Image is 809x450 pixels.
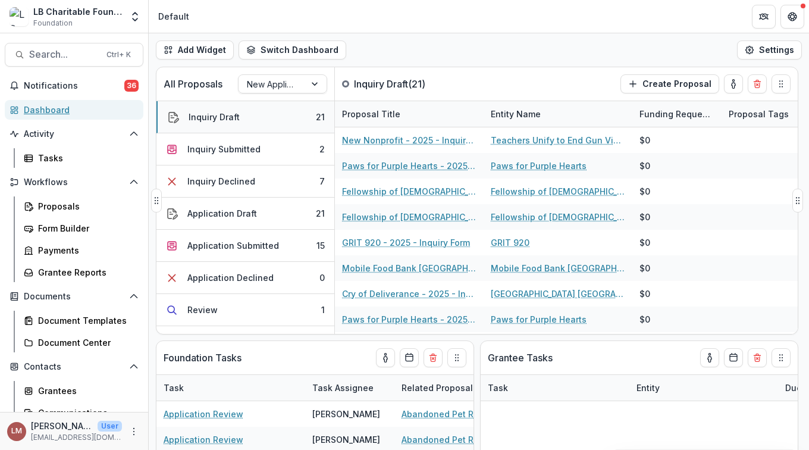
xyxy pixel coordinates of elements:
p: [EMAIL_ADDRESS][DOMAIN_NAME] [31,432,122,443]
div: Proposals [38,200,134,212]
div: 0 [319,271,325,284]
button: Partners [752,5,776,29]
button: Drag [151,189,162,212]
a: Fellowship of [DEMOGRAPHIC_DATA] Athletes [491,211,625,223]
button: Inquiry Submitted2 [156,133,334,165]
button: Open Contacts [5,357,143,376]
a: Grantees [19,381,143,401]
div: Entity Name [484,101,632,127]
div: Task [156,382,191,394]
a: Teachers Unify to End Gun Violence [491,134,625,146]
div: Related Proposal [394,375,543,401]
button: More [127,424,141,439]
div: Application Declined [187,271,274,284]
div: [PERSON_NAME] [312,408,380,420]
span: Foundation [33,18,73,29]
p: All Proposals [164,77,222,91]
div: $0 [639,262,650,274]
p: User [98,421,122,432]
button: Delete card [748,348,767,367]
div: 2 [319,143,325,155]
div: LB Charitable Foundation [33,5,122,18]
p: Foundation Tasks [164,351,242,365]
div: Task [481,375,629,401]
button: Review1 [156,294,334,326]
div: 15 [316,239,325,252]
button: Notifications36 [5,76,143,95]
span: 36 [124,80,139,92]
div: Inquiry Draft [189,111,240,123]
div: Ctrl + K [104,48,133,61]
button: Create Proposal [620,74,719,93]
a: Paws for Purple Hearts - 2025 - Inquiry Form [342,313,476,326]
div: Entity [629,375,778,401]
div: 1 [321,304,325,316]
button: Inquiry Declined7 [156,165,334,198]
span: Documents [24,292,124,302]
a: Cry of Deliverance - 2025 - Inquiry Form [342,287,476,300]
div: Application Submitted [187,239,279,252]
p: Inquiry Draft ( 21 ) [354,77,443,91]
nav: breadcrumb [153,8,194,25]
a: Document Center [19,333,143,352]
button: Application Draft21 [156,198,334,230]
a: Payments [19,240,143,260]
button: Application Submitted15 [156,230,334,262]
div: $0 [639,313,650,326]
a: Proposals [19,196,143,216]
button: toggle-assigned-to-me [724,74,743,93]
button: toggle-assigned-to-me [700,348,719,367]
button: Switch Dashboard [239,40,346,60]
a: Paws for Purple Hearts [491,313,587,326]
button: Open Documents [5,287,143,306]
div: Application Draft [187,207,257,220]
a: Grantee Reports [19,262,143,282]
div: 7 [319,175,325,187]
div: $0 [639,236,650,249]
button: Search... [5,43,143,67]
button: Drag [772,348,791,367]
a: Abandoned Pet Rescue Support - 2025 - Grant Funding Request Requirements and Questionnaires [402,408,536,420]
p: Grantee Tasks [488,351,553,365]
button: toggle-assigned-to-me [376,348,395,367]
div: Document Center [38,336,134,349]
a: Form Builder [19,218,143,238]
div: Task Assignee [305,375,394,401]
a: Application Review [164,433,243,446]
button: Calendar [400,348,419,367]
div: Proposal Tags [722,108,796,120]
div: Task [156,375,305,401]
a: Abandoned Pet Rescue Support - 2025 - Grant Funding Request Requirements and Questionnaires [402,433,536,446]
div: Task Assignee [305,382,381,394]
div: Proposal Title [335,101,484,127]
a: GRIT 920 - 2025 - Inquiry Form [342,236,470,249]
div: [PERSON_NAME] [312,433,380,446]
a: Application Review [164,408,243,420]
div: 21 [316,207,325,220]
button: Open Activity [5,124,143,143]
img: LB Charitable Foundation [10,7,29,26]
div: $0 [639,185,650,198]
span: Notifications [24,81,124,91]
div: Default [158,10,189,23]
a: Document Templates [19,311,143,330]
button: Add Widget [156,40,234,60]
div: Payments [38,244,134,257]
div: 21 [316,111,325,123]
div: Inquiry Submitted [187,143,261,155]
button: Drag [772,74,791,93]
div: Funding Requested [632,108,722,120]
button: Delete card [424,348,443,367]
div: $0 [639,134,650,146]
a: Fellowship of [DEMOGRAPHIC_DATA][PERSON_NAME] - 2025 - Inquiry Form [342,211,476,223]
a: New Nonprofit - 2025 - Inquiry Form [342,134,476,146]
div: $0 [639,211,650,223]
div: Task [481,382,515,394]
div: Entity Name [484,108,548,120]
button: Drag [792,189,803,212]
button: Get Help [780,5,804,29]
div: Proposal Title [335,108,407,120]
